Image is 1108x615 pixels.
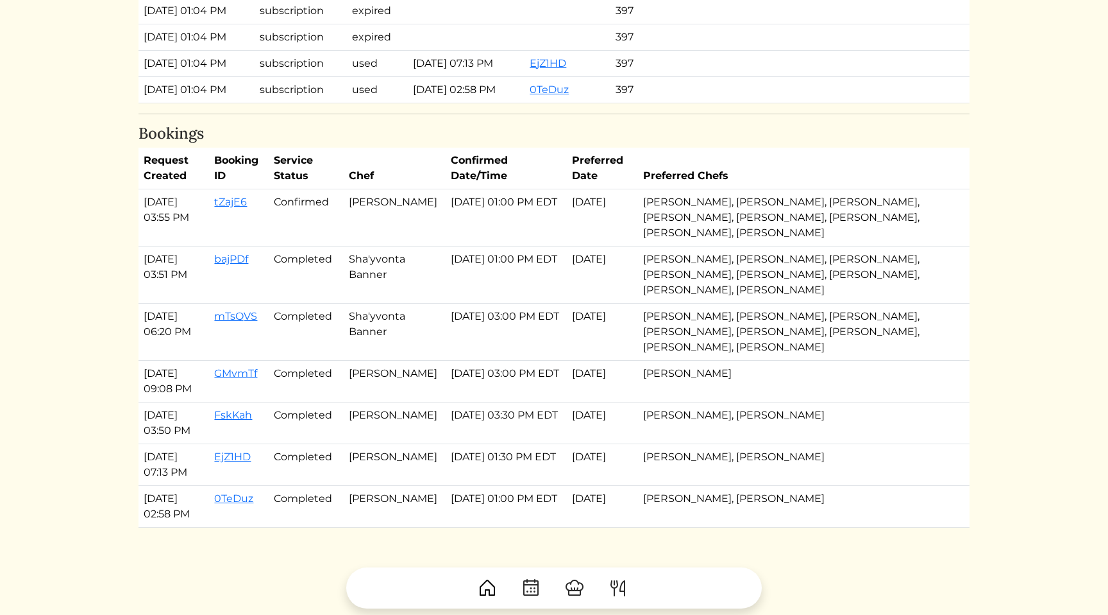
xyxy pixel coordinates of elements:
td: Completed [269,403,344,444]
td: used [347,76,408,103]
td: [DATE] 01:00 PM EDT [446,189,567,247]
a: EjZ1HD [530,57,566,69]
img: House-9bf13187bcbb5817f509fe5e7408150f90897510c4275e13d0d5fca38e0b5951.svg [477,578,498,598]
td: [DATE] 02:58 PM [408,76,525,103]
td: [DATE] 01:04 PM [138,76,255,103]
a: bajPDf [214,253,248,265]
td: used [347,50,408,76]
td: 397 [610,76,702,103]
a: FskKah [214,409,252,421]
td: [DATE] 03:00 PM EDT [446,361,567,403]
th: Service Status [269,148,344,189]
td: subscription [255,50,346,76]
td: Completed [269,304,344,361]
td: [PERSON_NAME], [PERSON_NAME] [638,444,959,486]
td: Completed [269,361,344,403]
td: 397 [610,24,702,50]
img: CalendarDots-5bcf9d9080389f2a281d69619e1c85352834be518fbc73d9501aef674afc0d57.svg [521,578,541,598]
td: [PERSON_NAME], [PERSON_NAME], [PERSON_NAME], [PERSON_NAME], [PERSON_NAME], [PERSON_NAME], [PERSON... [638,247,959,304]
td: [DATE] 03:50 PM [138,403,209,444]
td: [PERSON_NAME], [PERSON_NAME], [PERSON_NAME], [PERSON_NAME], [PERSON_NAME], [PERSON_NAME], [PERSON... [638,189,959,247]
td: [DATE] 01:30 PM EDT [446,444,567,486]
td: [DATE] [567,361,638,403]
td: [PERSON_NAME] [344,361,445,403]
th: Preferred Date [567,148,638,189]
td: [DATE] [567,486,638,528]
td: [DATE] 01:04 PM [138,24,255,50]
td: [DATE] [567,403,638,444]
td: [DATE] [567,304,638,361]
td: [DATE] 03:51 PM [138,247,209,304]
td: [DATE] 07:13 PM [408,50,525,76]
img: ChefHat-a374fb509e4f37eb0702ca99f5f64f3b6956810f32a249b33092029f8484b388.svg [564,578,585,598]
td: [PERSON_NAME], [PERSON_NAME] [638,403,959,444]
a: 0TeDuz [214,492,253,505]
td: [DATE] 03:00 PM EDT [446,304,567,361]
a: mTsQVS [214,310,257,322]
td: [DATE] 01:04 PM [138,50,255,76]
td: [DATE] 09:08 PM [138,361,209,403]
td: [DATE] 02:58 PM [138,486,209,528]
td: [DATE] 01:00 PM EDT [446,486,567,528]
a: 0TeDuz [530,83,569,96]
td: [PERSON_NAME], [PERSON_NAME], [PERSON_NAME], [PERSON_NAME], [PERSON_NAME], [PERSON_NAME], [PERSON... [638,304,959,361]
td: [DATE] 03:55 PM [138,189,209,247]
th: Confirmed Date/Time [446,148,567,189]
td: [DATE] 07:13 PM [138,444,209,486]
td: [PERSON_NAME] [344,444,445,486]
td: Confirmed [269,189,344,247]
td: Completed [269,247,344,304]
a: EjZ1HD [214,451,251,463]
td: Completed [269,444,344,486]
td: Sha'yvonta Banner [344,304,445,361]
td: subscription [255,24,346,50]
td: [PERSON_NAME], [PERSON_NAME] [638,486,959,528]
img: ForkKnife-55491504ffdb50bab0c1e09e7649658475375261d09fd45db06cec23bce548bf.svg [608,578,628,598]
a: tZajE6 [214,196,247,208]
td: Sha'yvonta Banner [344,247,445,304]
td: [PERSON_NAME] [344,486,445,528]
td: [PERSON_NAME] [344,403,445,444]
td: [DATE] [567,189,638,247]
th: Preferred Chefs [638,148,959,189]
td: [DATE] [567,444,638,486]
td: [DATE] 01:00 PM EDT [446,247,567,304]
h4: Bookings [138,125,969,143]
th: Chef [344,148,445,189]
td: 397 [610,50,702,76]
td: Completed [269,486,344,528]
td: [DATE] [567,247,638,304]
td: [PERSON_NAME] [638,361,959,403]
th: Request Created [138,148,209,189]
td: subscription [255,76,346,103]
th: Booking ID [209,148,269,189]
td: [DATE] 03:30 PM EDT [446,403,567,444]
td: [DATE] 06:20 PM [138,304,209,361]
td: expired [347,24,408,50]
td: [PERSON_NAME] [344,189,445,247]
a: GMvmTf [214,367,257,379]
